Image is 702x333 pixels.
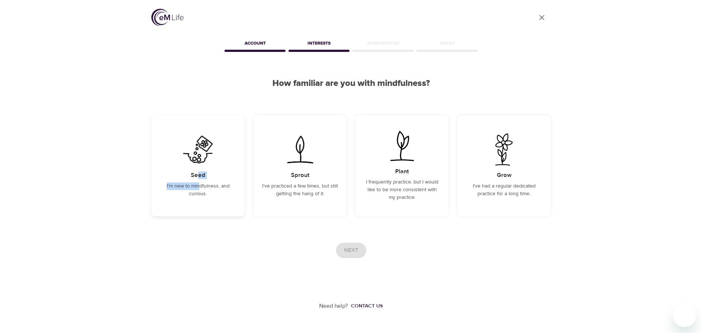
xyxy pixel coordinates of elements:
[457,115,551,216] div: I've had a regular dedicated practice for a long time.GrowI've had a regular dedicated practice f...
[291,171,309,179] h5: Sprout
[282,133,318,166] img: I've practiced a few times, but still getting the hang of it.
[151,78,551,89] h2: How familiar are you with mindfulness?
[151,115,245,216] div: I'm new to mindfulness, and curious.SeedI'm new to mindfulness, and curious.
[486,133,522,166] img: I've had a regular dedicated practice for a long time.
[319,302,348,310] p: Need help?
[351,302,383,310] div: Contact us
[355,115,449,216] div: I frequently practice, but I would like to be more consistent with my practice.PlantI frequently ...
[364,178,440,201] p: I frequently practice, but I would like to be more consistent with my practice.
[262,182,338,198] p: I've practiced a few times, but still getting the hang of it.
[466,182,542,198] p: I've had a regular dedicated practice for a long time.
[348,302,383,310] a: Contact us
[384,130,420,162] img: I frequently practice, but I would like to be more consistent with my practice.
[151,9,184,26] img: logo
[180,133,216,166] img: I'm new to mindfulness, and curious.
[533,9,551,26] a: close
[673,304,696,327] iframe: Button to launch messaging window
[395,168,409,175] h5: Plant
[497,171,512,179] h5: Grow
[160,182,236,198] p: I'm new to mindfulness, and curious.
[253,115,347,216] div: I've practiced a few times, but still getting the hang of it.SproutI've practiced a few times, bu...
[191,171,205,179] h5: Seed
